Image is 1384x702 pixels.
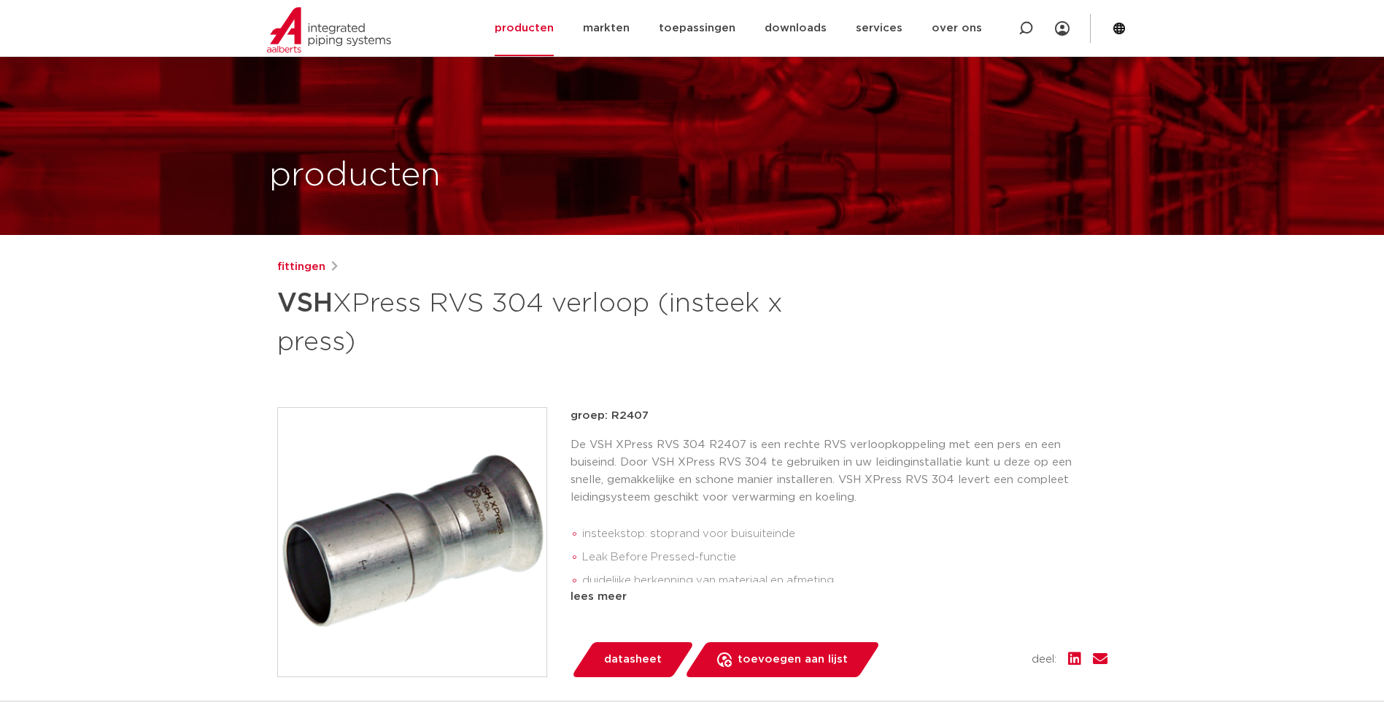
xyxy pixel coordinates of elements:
[571,407,1107,425] p: groep: R2407
[1032,651,1056,668] span: deel:
[582,522,1107,546] li: insteekstop: stoprand voor buisuiteinde
[571,642,695,677] a: datasheet
[571,436,1107,506] p: De VSH XPress RVS 304 R2407 is een rechte RVS verloopkoppeling met een pers en een buiseind. Door...
[571,588,1107,606] div: lees meer
[278,408,546,676] img: Product Image for VSH XPress RVS 304 verloop (insteek x press)
[738,648,848,671] span: toevoegen aan lijst
[582,546,1107,569] li: Leak Before Pressed-functie
[604,648,662,671] span: datasheet
[277,282,825,360] h1: XPress RVS 304 verloop (insteek x press)
[277,258,325,276] a: fittingen
[269,153,441,199] h1: producten
[277,290,333,317] strong: VSH
[582,569,1107,593] li: duidelijke herkenning van materiaal en afmeting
